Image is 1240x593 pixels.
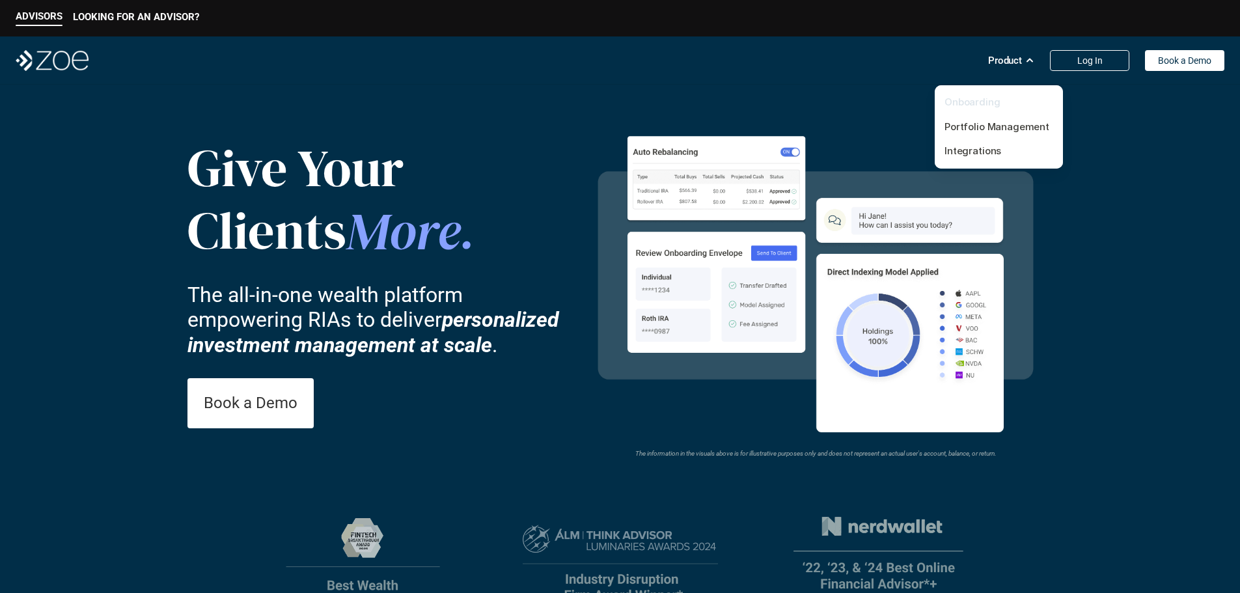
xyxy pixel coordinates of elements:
a: Onboarding [944,96,1000,108]
a: Portfolio Management [944,120,1049,133]
p: Log In [1077,55,1103,66]
a: Integrations [944,145,1001,157]
a: Book a Demo [187,378,314,428]
span: Clients [187,195,346,266]
p: Give Your [187,137,488,199]
a: Book a Demo [1145,50,1224,71]
span: More [346,195,460,266]
p: ADVISORS [16,10,62,22]
p: Book a Demo [1158,55,1211,66]
p: LOOKING FOR AN ADVISOR? [73,11,199,23]
em: The information in the visuals above is for illustrative purposes only and does not represent an ... [635,450,996,457]
p: Product [988,51,1022,70]
p: The all-in-one wealth platform empowering RIAs to deliver . [187,283,578,357]
span: . [460,200,475,264]
p: Book a Demo [204,394,297,413]
a: Log In [1050,50,1129,71]
strong: personalized investment management at scale [187,307,564,357]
